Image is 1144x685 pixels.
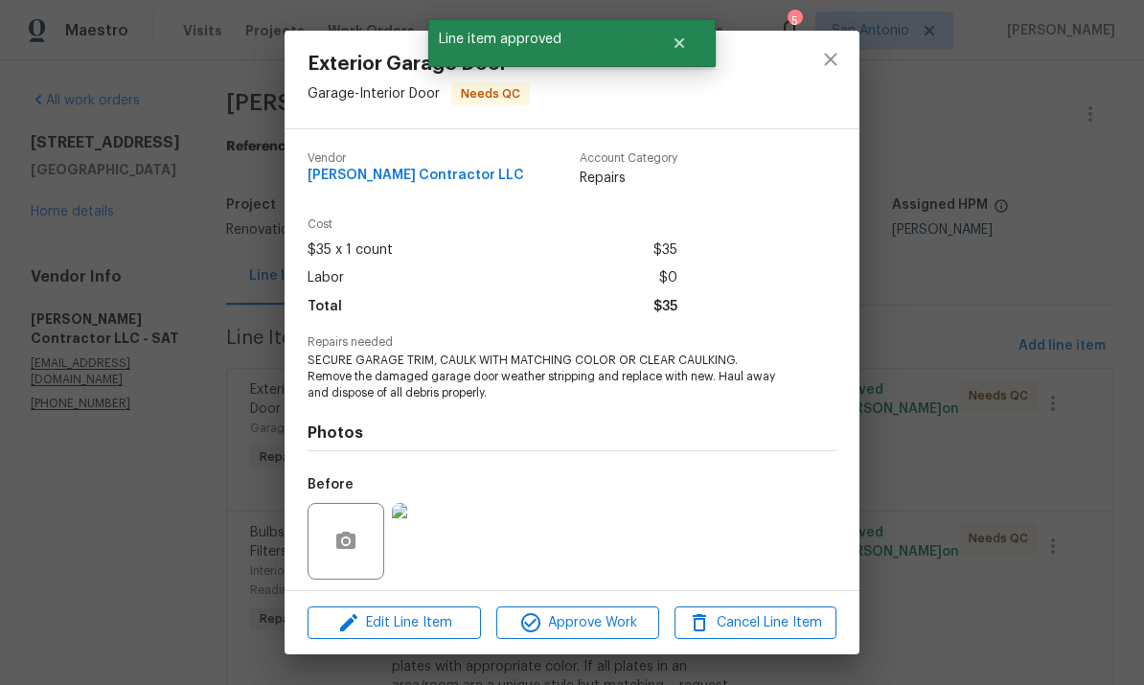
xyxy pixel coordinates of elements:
[788,11,801,31] div: 5
[308,152,524,165] span: Vendor
[308,87,440,101] span: Garage - Interior Door
[308,423,836,443] h4: Photos
[308,169,524,183] span: [PERSON_NAME] Contractor LLC
[653,293,677,321] span: $35
[308,237,393,264] span: $35 x 1 count
[675,606,836,640] button: Cancel Line Item
[308,218,677,231] span: Cost
[453,84,528,103] span: Needs QC
[308,478,354,491] h5: Before
[313,611,475,635] span: Edit Line Item
[496,606,658,640] button: Approve Work
[308,606,481,640] button: Edit Line Item
[428,19,648,59] span: Line item approved
[308,54,530,75] span: Exterior Garage Door
[653,237,677,264] span: $35
[308,264,344,292] span: Labor
[308,336,836,349] span: Repairs needed
[808,36,854,82] button: close
[580,152,677,165] span: Account Category
[580,169,677,188] span: Repairs
[680,611,831,635] span: Cancel Line Item
[659,264,677,292] span: $0
[502,611,652,635] span: Approve Work
[648,24,711,62] button: Close
[308,353,784,400] span: SECURE GARAGE TRIM, CAULK WITH MATCHING COLOR OR CLEAR CAULKING. Remove the damaged garage door w...
[308,293,342,321] span: Total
